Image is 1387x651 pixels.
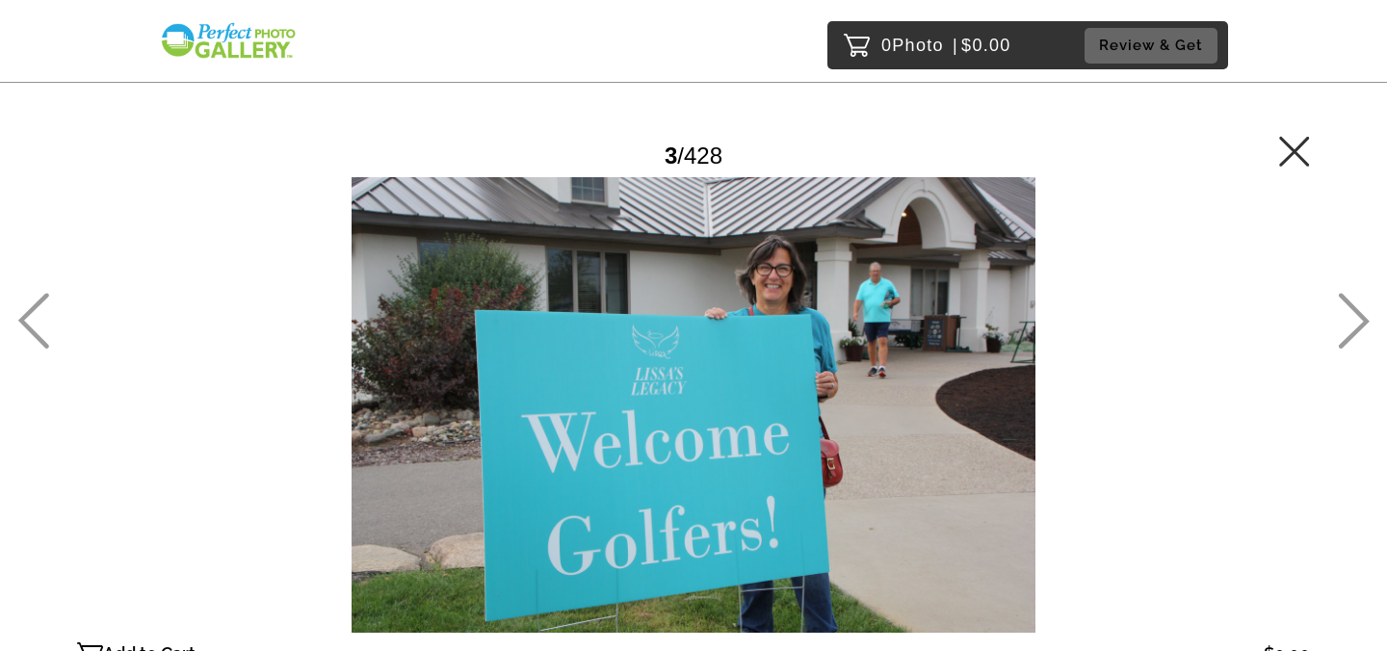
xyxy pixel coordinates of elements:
[1085,28,1217,64] button: Review & Get
[159,21,298,61] img: Snapphound Logo
[881,30,1011,61] p: 0 $0.00
[684,143,722,169] span: 428
[892,30,944,61] span: Photo
[1085,28,1223,64] a: Review & Get
[953,36,958,55] span: |
[665,135,722,176] div: /
[665,143,677,169] span: 3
